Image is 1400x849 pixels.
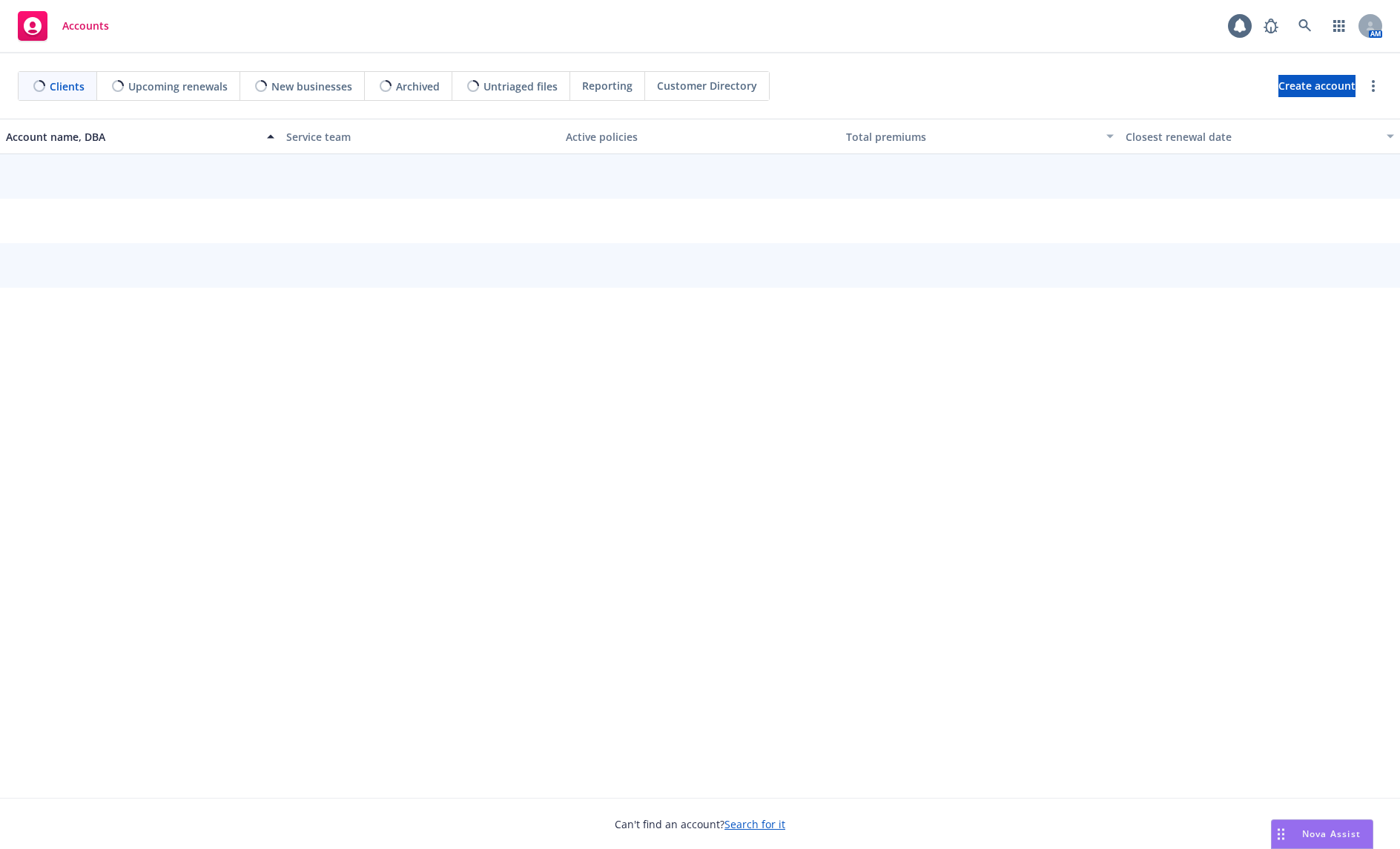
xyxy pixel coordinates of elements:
a: Accounts [12,5,115,47]
span: Untriaged files [483,79,558,94]
div: Active policies [566,129,834,145]
a: Search [1290,11,1320,41]
button: Total premiums [840,119,1120,154]
span: Archived [396,79,440,94]
div: Total premiums [846,129,1098,145]
span: Customer Directory [657,78,757,93]
a: Report a Bug [1256,11,1286,41]
a: Create account [1278,75,1356,97]
a: Search for it [724,817,785,831]
div: Drag to move [1272,820,1290,848]
span: Can't find an account? [615,816,785,832]
span: Reporting [582,78,633,93]
div: Account name, DBA [6,129,258,145]
button: Nova Assist [1271,819,1373,849]
a: Switch app [1324,11,1354,41]
span: Create account [1278,72,1356,100]
span: Clients [50,79,85,94]
span: Upcoming renewals [128,79,228,94]
div: Service team [286,129,555,145]
div: Closest renewal date [1126,129,1378,145]
button: Service team [280,119,561,154]
span: Accounts [62,20,109,32]
a: more [1364,77,1382,95]
button: Active policies [560,119,840,154]
span: New businesses [271,79,352,94]
span: Nova Assist [1302,827,1361,840]
button: Closest renewal date [1120,119,1400,154]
